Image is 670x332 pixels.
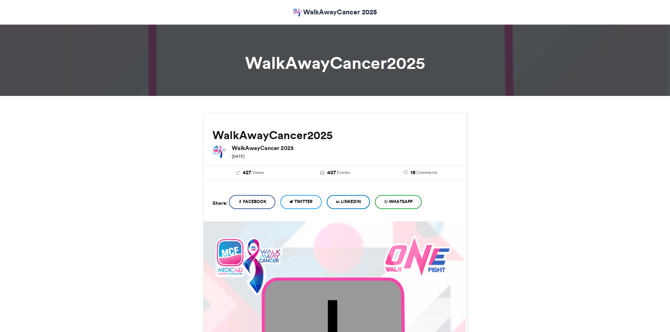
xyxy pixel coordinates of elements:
a: WhatsApp [375,195,422,209]
span: Twitter [294,198,313,205]
h1: WalkAwayCancer2025 [140,54,530,71]
a: LinkedIn [327,195,370,209]
img: WalkAwayCancer 2025 [212,145,226,159]
span: 19 [410,169,415,177]
span: 427 [243,169,251,177]
h2: WalkAwayCancer2025 [212,129,458,142]
span: Entries [337,169,350,176]
span: Views [252,169,264,176]
span: 407 [327,169,336,177]
span: Facebook [243,198,266,205]
a: Twitter [280,195,322,209]
a: 427 Views [212,169,287,177]
small: [DATE] [232,154,244,159]
a: WalkAwayCancer 2025 [293,7,377,17]
a: 407 Entries [298,169,372,177]
img: Adeleye Akapo [293,8,303,17]
span: Comments [416,169,437,176]
a: 19 Comments [383,169,458,177]
span: LinkedIn [341,198,361,205]
h5: Share: [212,198,228,208]
a: Facebook [229,195,275,209]
span: WhatsApp [389,198,413,205]
h6: WalkAwayCancer 2025 [232,145,458,151]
